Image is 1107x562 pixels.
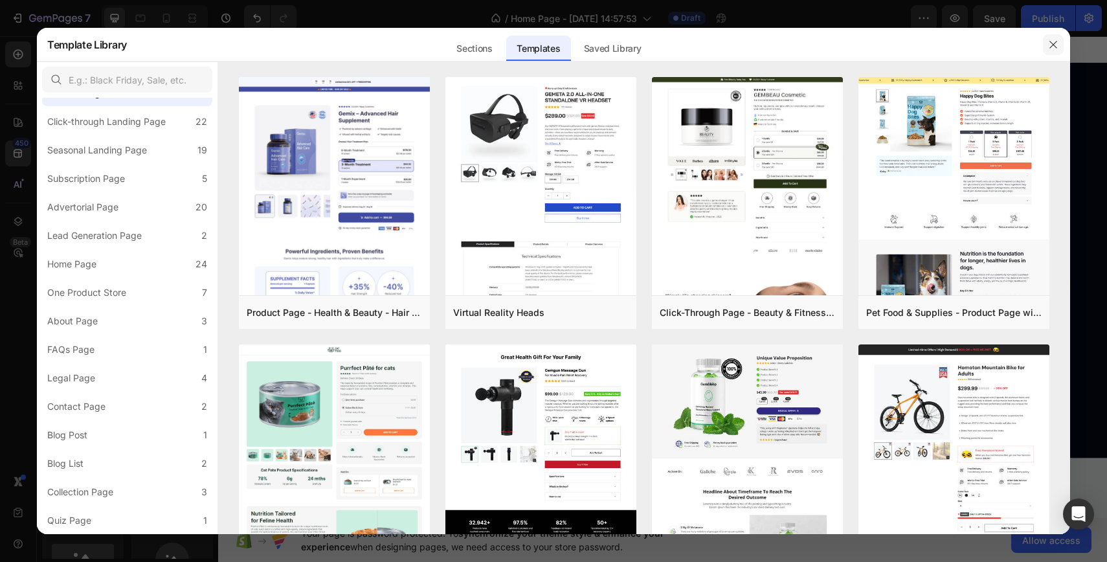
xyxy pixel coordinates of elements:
div: Click-through Landing Page [47,114,166,129]
div: Contact Page [47,399,106,414]
div: 1 [203,342,207,357]
div: DISCOVER NOW [403,262,486,277]
div: Sections [446,36,502,62]
div: 2 [201,228,207,243]
div: Virtual Reality Heads [453,305,544,320]
div: Blog List [47,456,84,471]
div: FAQs Page [47,342,95,357]
div: Subscription Page [47,171,125,186]
div: Home Page [47,256,96,272]
h2: Template Library [47,28,127,62]
div: 1 [203,427,207,443]
div: Collection Page [47,484,113,500]
div: 2 [201,456,207,471]
div: Pet Food & Supplies - Product Page with Bundle [866,305,1042,320]
div: 3 [201,313,207,329]
p: Designed to the pinnacle of precision [252,470,638,556]
div: 3 [201,484,207,500]
div: 7 [202,285,207,300]
div: 22 [196,114,207,129]
div: Quiz Page [47,513,91,528]
div: Templates [506,36,570,62]
p: TIMELESS WORK OF ART [219,117,670,137]
button: DISCOVER NOW [372,254,517,285]
div: Saved Library [574,36,652,62]
div: 20 [196,199,207,215]
div: Advertorial Page [47,199,118,215]
div: 1 [203,513,207,528]
div: About Page [47,313,98,329]
div: Seasonal Landing Page [47,142,147,158]
div: Open Intercom Messenger [1063,499,1094,530]
div: 19 [197,142,207,158]
input: E.g.: Black Friday, Sale, etc. [42,67,212,93]
div: One Product Store [47,285,126,300]
p: Set yourself apart from the realm of the ordinary. A Gemand timepiece is even better with sophist... [219,201,670,232]
div: 4 [201,370,207,386]
div: Product Page - Health & Beauty - Hair Supplement [247,305,422,320]
div: Click-Through Page - Beauty & Fitness - Cosmetic [660,305,835,320]
div: 5 [202,171,207,186]
p: The secret of Sophistication [219,145,670,188]
div: 2 [201,399,207,414]
div: Legal Page [47,370,95,386]
div: Blog Post [47,427,87,443]
div: Lead Generation Page [47,228,142,243]
div: 24 [196,256,207,272]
